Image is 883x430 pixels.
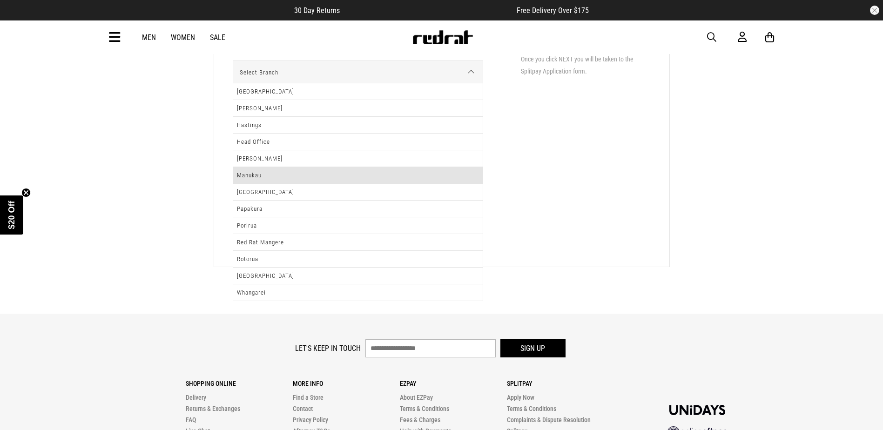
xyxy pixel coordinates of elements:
li: Whangarei [233,284,483,301]
a: Fees & Charges [400,416,440,423]
img: Redrat logo [412,30,473,44]
p: Shopping Online [186,380,293,387]
a: Find a Store [293,394,324,401]
p: Ezpay [400,380,507,387]
a: Sale [210,33,225,42]
li: [PERSON_NAME] [233,100,483,117]
li: [GEOGRAPHIC_DATA] [233,83,483,100]
p: Splitpay [507,380,614,387]
li: Red Rat Mangere [233,234,483,251]
li: Once you click NEXT you will be taken to the Splitpay Application form. [521,54,651,77]
a: Men [142,33,156,42]
a: Terms & Conditions [400,405,449,412]
li: Porirua [233,217,483,234]
span: 30 Day Returns [294,6,340,15]
span: Free Delivery Over $175 [517,6,589,15]
a: Delivery [186,394,206,401]
a: Women [171,33,195,42]
iframe: Customer reviews powered by Trustpilot [358,6,498,15]
a: Terms & Conditions [507,405,556,412]
span: Select Branch [233,61,476,84]
a: Complaints & Dispute Resolution [507,416,591,423]
a: Contact [293,405,313,412]
li: Papakura [233,201,483,217]
label: Let's keep in touch [295,344,361,353]
p: More Info [293,380,400,387]
li: Rotorua [233,251,483,268]
img: Unidays [669,405,725,415]
li: Head Office [233,134,483,150]
a: FAQ [186,416,196,423]
a: Returns & Exchanges [186,405,240,412]
a: Privacy Policy [293,416,328,423]
li: [GEOGRAPHIC_DATA] [233,184,483,201]
button: Sign up [500,339,566,357]
a: About EZPay [400,394,433,401]
button: Close teaser [21,188,31,197]
a: Apply Now [507,394,534,401]
li: [PERSON_NAME] [233,150,483,167]
span: $20 Off [7,201,16,229]
li: Manukau [233,167,483,184]
li: [GEOGRAPHIC_DATA] [233,268,483,284]
li: Hastings [233,117,483,134]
